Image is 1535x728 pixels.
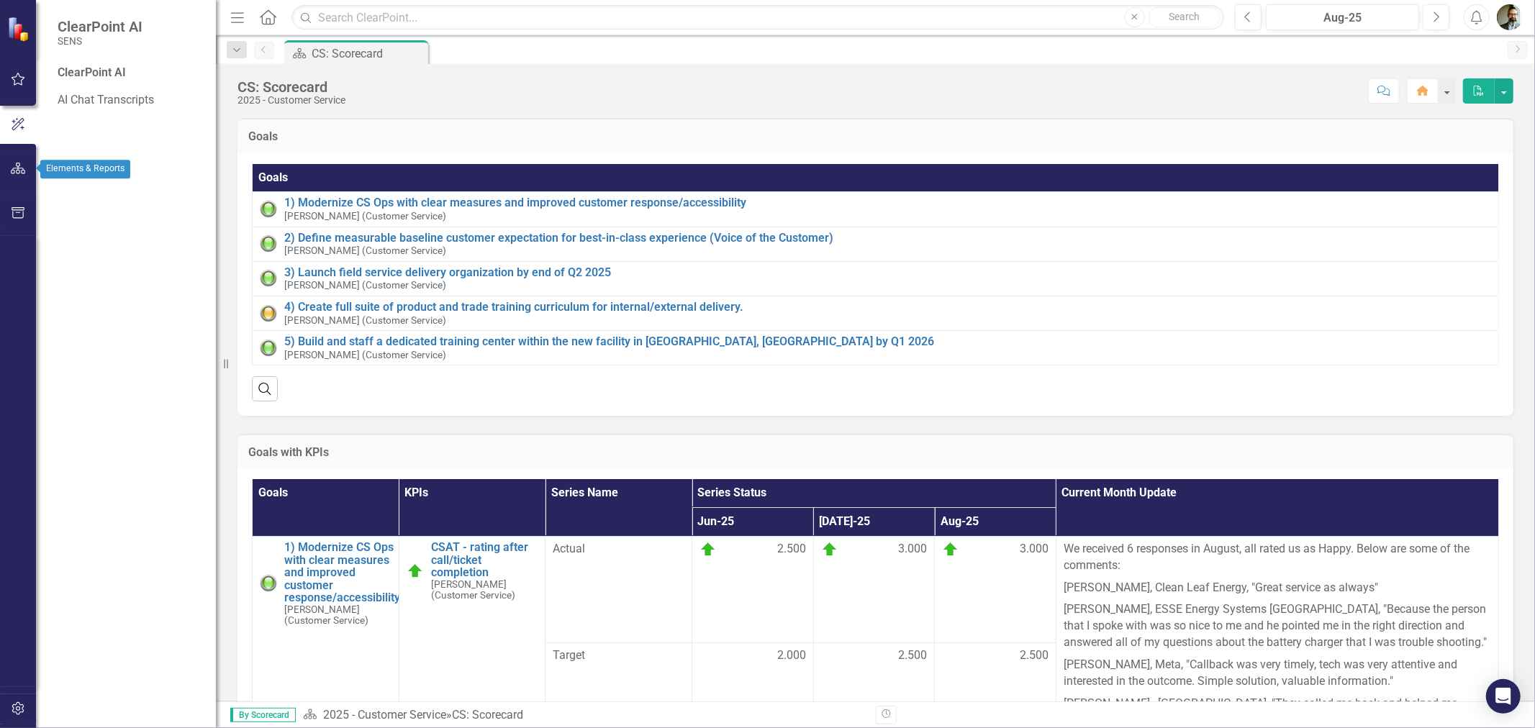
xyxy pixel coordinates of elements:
[777,541,806,558] span: 2.500
[935,536,1056,642] td: Double-Click to Edit
[1271,9,1414,27] div: Aug-25
[692,536,814,642] td: Double-Click to Edit
[1064,541,1491,577] p: We received 6 responses in August, all rated us as Happy. Below are some of the comments:
[1169,11,1200,22] span: Search
[284,350,446,360] small: [PERSON_NAME] (Customer Service)
[284,604,400,626] small: [PERSON_NAME] (Customer Service)
[291,5,1224,30] input: Search ClearPoint...
[284,266,1491,279] a: 3) Launch field service delivery organization by end of Q2 2025
[253,192,1499,227] td: Double-Click to Edit Right Click for Context Menu
[253,227,1499,261] td: Double-Click to Edit Right Click for Context Menu
[284,315,446,326] small: [PERSON_NAME] (Customer Service)
[260,340,277,357] img: Green: On Track
[1149,7,1221,27] button: Search
[1497,4,1523,30] img: Chad Molen
[284,211,446,222] small: [PERSON_NAME] (Customer Service)
[237,95,345,106] div: 2025 - Customer Service
[284,541,400,604] a: 1) Modernize CS Ops with clear measures and improved customer response/accessibility
[431,541,538,579] a: CSAT - rating after call/ticket completion
[58,65,202,81] div: ClearPoint AI
[260,201,277,218] img: Green: On Track
[407,563,424,580] img: On Target
[699,541,717,558] img: On Target
[545,536,692,642] td: Double-Click to Edit
[248,446,1503,459] h3: Goals with KPIs
[898,541,927,558] span: 3.000
[1064,654,1491,693] p: [PERSON_NAME], Meta, "Callback was very timely, tech was very attentive and interested in the out...
[58,35,142,47] small: SENS
[284,196,1491,209] a: 1) Modernize CS Ops with clear measures and improved customer response/accessibility
[431,579,538,601] small: [PERSON_NAME] (Customer Service)
[58,18,142,35] span: ClearPoint AI
[312,45,425,63] div: CS: Scorecard
[1064,599,1491,654] p: [PERSON_NAME], ESSE Energy Systems [GEOGRAPHIC_DATA], "Because the person that I spoke with was s...
[40,160,130,178] div: Elements & Reports
[260,270,277,287] img: Green: On Track
[303,707,865,724] div: »
[253,261,1499,296] td: Double-Click to Edit Right Click for Context Menu
[260,235,277,252] img: Green: On Track
[323,708,446,722] a: 2025 - Customer Service
[284,280,446,291] small: [PERSON_NAME] (Customer Service)
[58,92,202,109] a: AI Chat Transcripts
[284,301,1491,314] a: 4) Create full suite of product and trade training curriculum for internal/external delivery.
[898,647,927,664] span: 2.500
[248,130,1503,143] h3: Goals
[777,647,806,664] span: 2.000
[1266,4,1419,30] button: Aug-25
[253,331,1499,365] td: Double-Click to Edit Right Click for Context Menu
[253,296,1499,331] td: Double-Click to Edit Right Click for Context Menu
[284,335,1491,348] a: 5) Build and staff a dedicated training center within the new facility in [GEOGRAPHIC_DATA], [GEO...
[1486,679,1521,714] div: Open Intercom Messenger
[821,541,838,558] img: On Target
[1020,541,1049,558] span: 3.000
[7,17,32,42] img: ClearPoint Strategy
[452,708,523,722] div: CS: Scorecard
[553,541,684,558] span: Actual
[1020,647,1049,664] span: 2.500
[260,305,277,322] img: Yellow: At Risk/Needs Attention
[942,541,959,558] img: On Target
[284,245,446,256] small: [PERSON_NAME] (Customer Service)
[230,708,296,722] span: By Scorecard
[1064,577,1491,599] p: [PERSON_NAME], Clean Leaf Energy, "Great service as always"
[237,79,345,95] div: CS: Scorecard
[813,536,935,642] td: Double-Click to Edit
[284,232,1491,245] a: 2) Define measurable baseline customer expectation for best-in-class experience (Voice of the Cus...
[260,575,277,592] img: Green: On Track
[553,647,684,664] span: Target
